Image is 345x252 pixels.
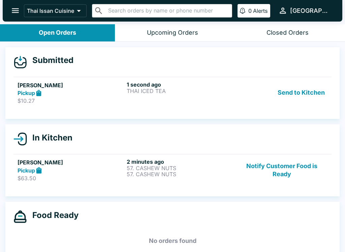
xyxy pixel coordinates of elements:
[127,171,233,177] p: 57. CASHEW NUTS
[147,29,198,37] div: Upcoming Orders
[248,7,252,14] p: 0
[18,90,35,96] strong: Pickup
[275,81,327,104] button: Send to Kitchen
[7,2,24,19] button: open drawer
[27,210,79,220] h4: Food Ready
[27,133,72,143] h4: In Kitchen
[127,88,233,94] p: THAI ICED TEA
[18,175,124,182] p: $63.50
[127,81,233,88] h6: 1 second ago
[27,55,73,65] h4: Submitted
[127,158,233,165] h6: 2 minutes ago
[24,4,87,17] button: Thai Issan Cuisine
[13,154,332,186] a: [PERSON_NAME]Pickup$63.502 minutes ago57. CASHEW NUTS57. CASHEW NUTSNotify Customer Food is Ready
[276,3,334,18] button: [GEOGRAPHIC_DATA]
[13,77,332,108] a: [PERSON_NAME]Pickup$10.271 second agoTHAI ICED TEASend to Kitchen
[127,165,233,171] p: 57. CASHEW NUTS
[266,29,309,37] div: Closed Orders
[18,158,124,166] h5: [PERSON_NAME]
[27,7,74,14] p: Thai Issan Cuisine
[18,97,124,104] p: $10.27
[253,7,268,14] p: Alerts
[39,29,76,37] div: Open Orders
[106,6,229,15] input: Search orders by name or phone number
[290,7,332,15] div: [GEOGRAPHIC_DATA]
[18,167,35,174] strong: Pickup
[236,158,327,182] button: Notify Customer Food is Ready
[18,81,124,89] h5: [PERSON_NAME]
